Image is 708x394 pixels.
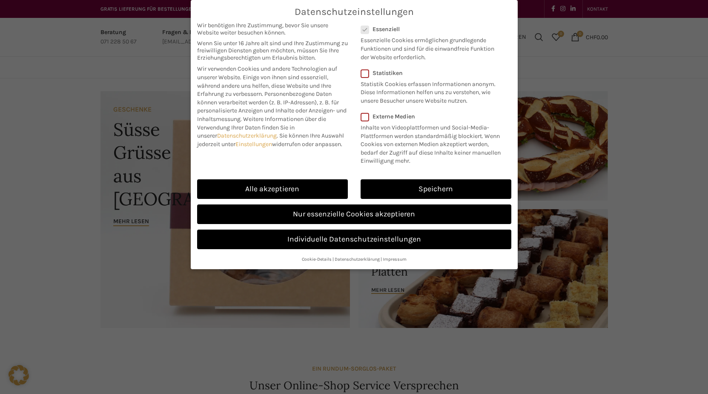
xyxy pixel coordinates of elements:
[217,132,277,139] a: Datenschutzerklärung
[235,141,272,148] a: Einstellungen
[361,179,511,199] a: Speichern
[197,204,511,224] a: Nur essenzielle Cookies akzeptieren
[197,90,347,123] span: Personenbezogene Daten können verarbeitet werden (z. B. IP-Adressen), z. B. für personalisierte A...
[197,22,348,36] span: Wir benötigen Ihre Zustimmung, bevor Sie unsere Website weiter besuchen können.
[197,132,344,148] span: Sie können Ihre Auswahl jederzeit unter widerrufen oder anpassen.
[361,69,500,77] label: Statistiken
[295,6,414,17] span: Datenschutzeinstellungen
[383,256,407,262] a: Impressum
[197,179,348,199] a: Alle akzeptieren
[361,77,500,105] p: Statistik Cookies erfassen Informationen anonym. Diese Informationen helfen uns zu verstehen, wie...
[197,40,348,61] span: Wenn Sie unter 16 Jahre alt sind und Ihre Zustimmung zu freiwilligen Diensten geben möchten, müss...
[197,65,337,98] span: Wir verwenden Cookies und andere Technologien auf unserer Website. Einige von ihnen sind essenzie...
[361,120,506,165] p: Inhalte von Videoplattformen und Social-Media-Plattformen werden standardmäßig blockiert. Wenn Co...
[197,115,326,139] span: Weitere Informationen über die Verwendung Ihrer Daten finden Sie in unserer .
[361,26,500,33] label: Essenziell
[361,113,506,120] label: Externe Medien
[302,256,332,262] a: Cookie-Details
[361,33,500,61] p: Essenzielle Cookies ermöglichen grundlegende Funktionen und sind für die einwandfreie Funktion de...
[335,256,380,262] a: Datenschutzerklärung
[197,230,511,249] a: Individuelle Datenschutzeinstellungen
